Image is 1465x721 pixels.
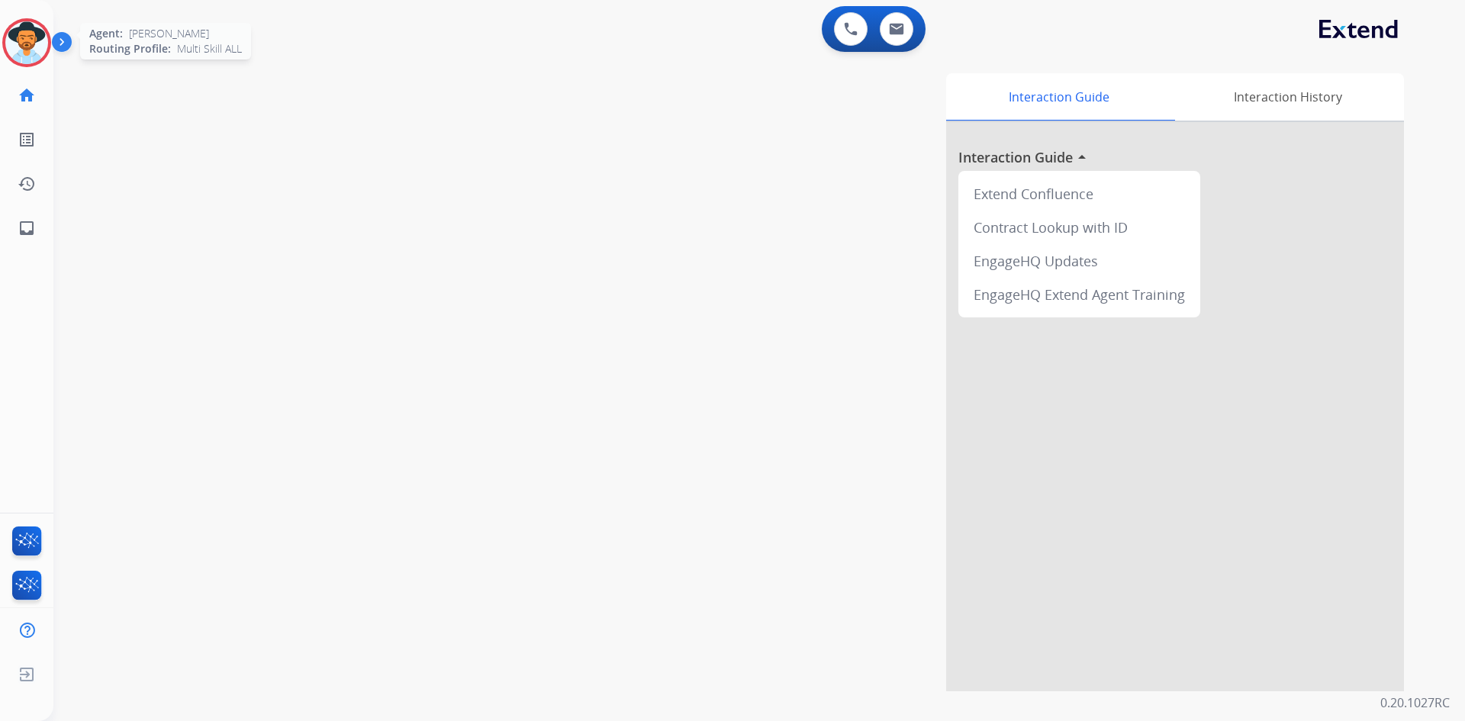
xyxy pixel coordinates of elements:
[18,175,36,193] mat-icon: history
[18,219,36,237] mat-icon: inbox
[964,211,1194,244] div: Contract Lookup with ID
[129,26,209,41] span: [PERSON_NAME]
[964,278,1194,311] div: EngageHQ Extend Agent Training
[5,21,48,64] img: avatar
[1380,694,1450,712] p: 0.20.1027RC
[177,41,242,56] span: Multi Skill ALL
[89,26,123,41] span: Agent:
[18,86,36,105] mat-icon: home
[18,130,36,149] mat-icon: list_alt
[1171,73,1404,121] div: Interaction History
[89,41,171,56] span: Routing Profile:
[964,244,1194,278] div: EngageHQ Updates
[946,73,1171,121] div: Interaction Guide
[964,177,1194,211] div: Extend Confluence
